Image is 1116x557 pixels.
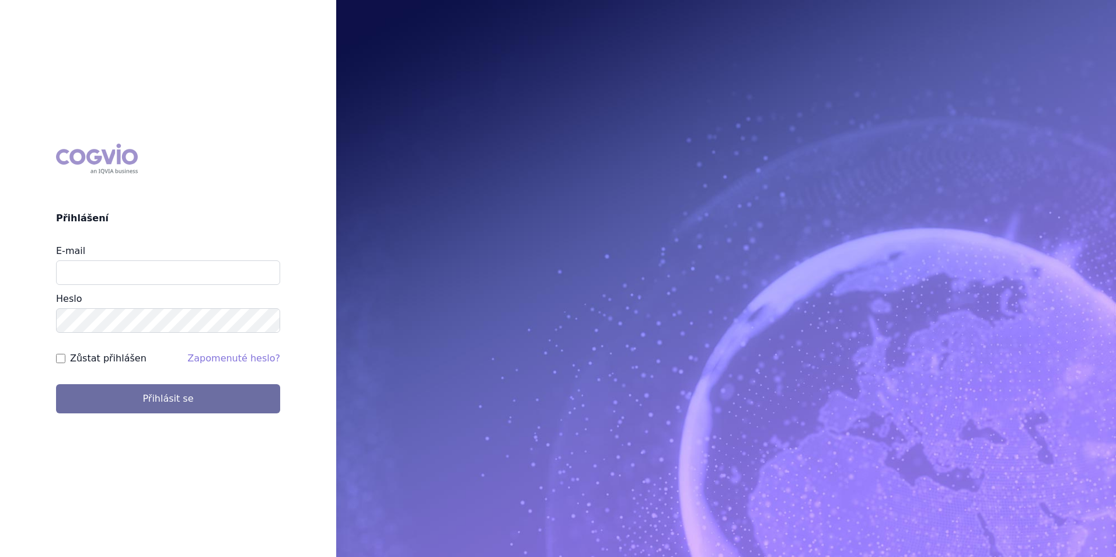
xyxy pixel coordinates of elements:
a: Zapomenuté heslo? [187,353,280,364]
div: COGVIO [56,144,138,174]
h2: Přihlášení [56,211,280,225]
button: Přihlásit se [56,384,280,413]
label: E-mail [56,245,85,256]
label: Zůstat přihlášen [70,351,147,365]
label: Heslo [56,293,82,304]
